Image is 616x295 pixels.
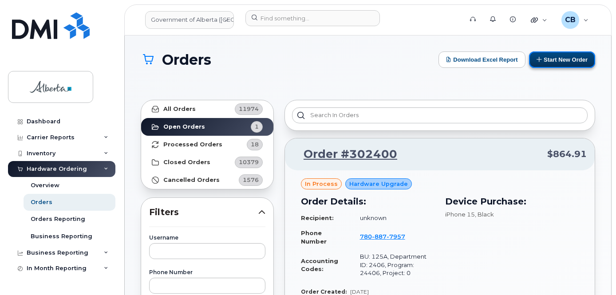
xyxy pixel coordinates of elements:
[293,146,397,162] a: Order #302400
[352,210,434,226] td: unknown
[163,123,205,130] strong: Open Orders
[445,195,579,208] h3: Device Purchase:
[141,118,273,136] a: Open Orders1
[529,51,595,68] button: Start New Order
[305,180,338,188] span: in process
[251,140,259,149] span: 18
[149,270,265,275] label: Phone Number
[149,206,258,219] span: Filters
[141,136,273,153] a: Processed Orders18
[387,233,405,240] span: 7957
[475,211,494,218] span: , Black
[163,177,220,184] strong: Cancelled Orders
[445,211,475,218] span: iPhone 15
[301,214,334,221] strong: Recipient:
[360,233,416,240] a: 7808877957
[163,141,222,148] strong: Processed Orders
[239,105,259,113] span: 11974
[149,235,265,240] label: Username
[292,107,588,123] input: Search in orders
[547,148,587,161] span: $864.91
[162,52,211,67] span: Orders
[163,159,210,166] strong: Closed Orders
[141,171,273,189] a: Cancelled Orders1576
[372,233,387,240] span: 887
[349,180,408,188] span: Hardware Upgrade
[163,106,196,113] strong: All Orders
[141,100,273,118] a: All Orders11974
[438,51,525,68] button: Download Excel Report
[243,176,259,184] span: 1576
[141,153,273,171] a: Closed Orders10379
[350,288,369,295] span: [DATE]
[352,249,434,281] td: BU: 125A, Department ID: 2406, Program: 24406, Project: 0
[360,233,405,240] span: 780
[301,195,434,208] h3: Order Details:
[301,229,327,245] strong: Phone Number
[239,158,259,166] span: 10379
[255,122,259,131] span: 1
[301,288,347,295] strong: Order Created:
[301,257,338,273] strong: Accounting Codes:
